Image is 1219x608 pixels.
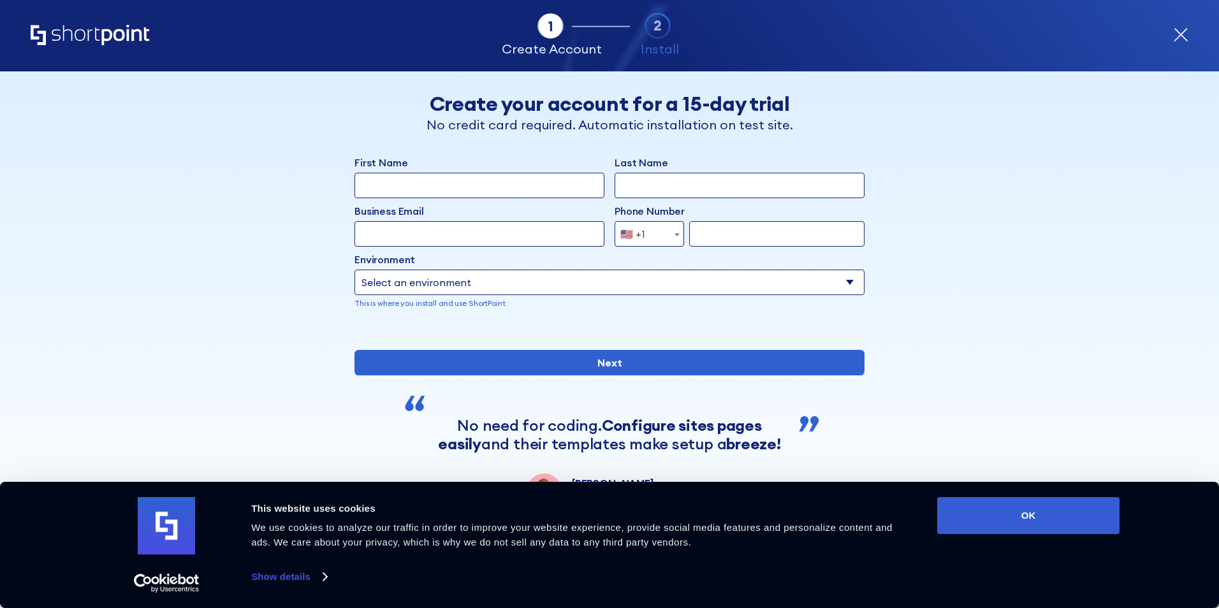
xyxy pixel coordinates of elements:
img: logo [138,497,195,554]
a: Show details [251,567,326,586]
span: We use cookies to analyze our traffic in order to improve your website experience, provide social... [251,522,893,547]
div: This website uses cookies [251,501,909,516]
button: OK [937,497,1120,534]
a: Usercentrics Cookiebot - opens in a new window [111,574,223,593]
